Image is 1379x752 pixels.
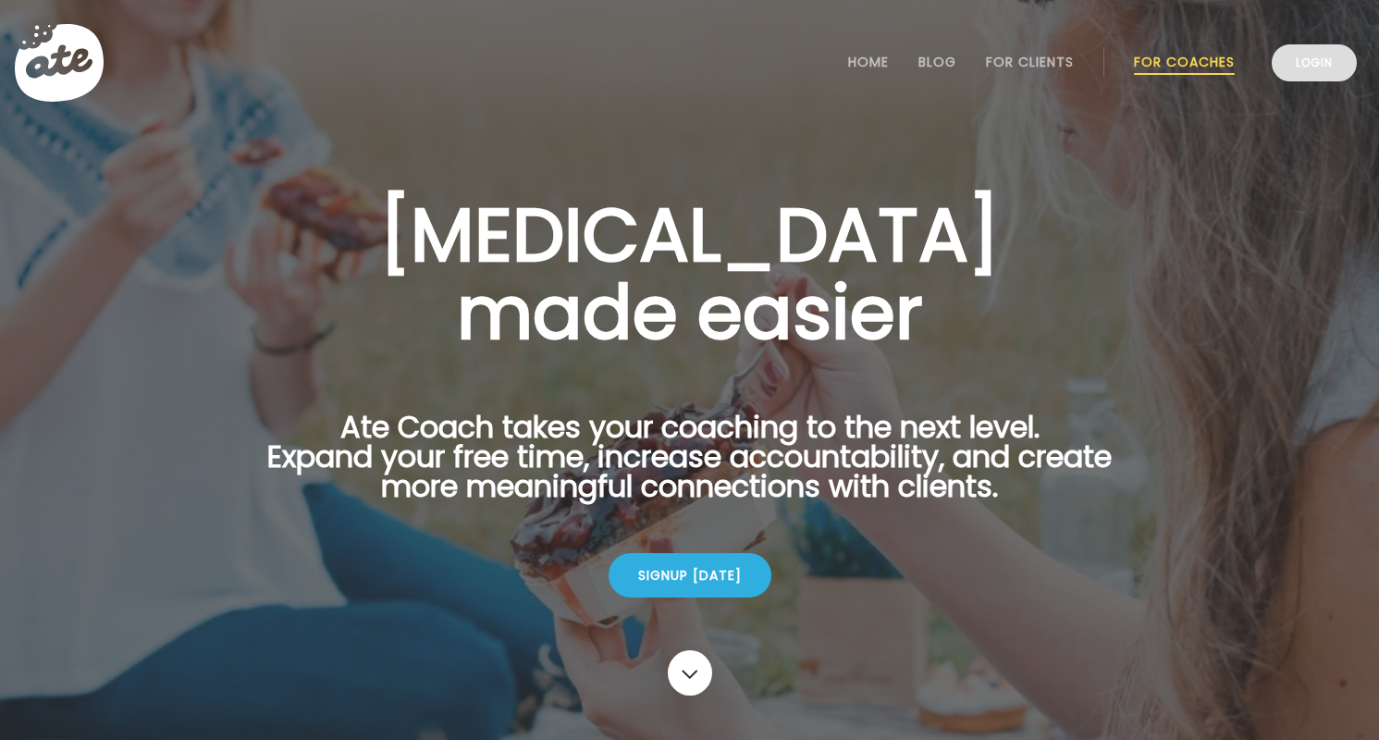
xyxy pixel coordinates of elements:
[239,196,1141,351] h1: [MEDICAL_DATA] made easier
[918,55,956,69] a: Blog
[239,413,1141,524] p: Ate Coach takes your coaching to the next level. Expand your free time, increase accountability, ...
[1134,55,1235,69] a: For Coaches
[1272,44,1357,81] a: Login
[609,553,771,598] div: Signup [DATE]
[986,55,1074,69] a: For Clients
[848,55,889,69] a: Home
